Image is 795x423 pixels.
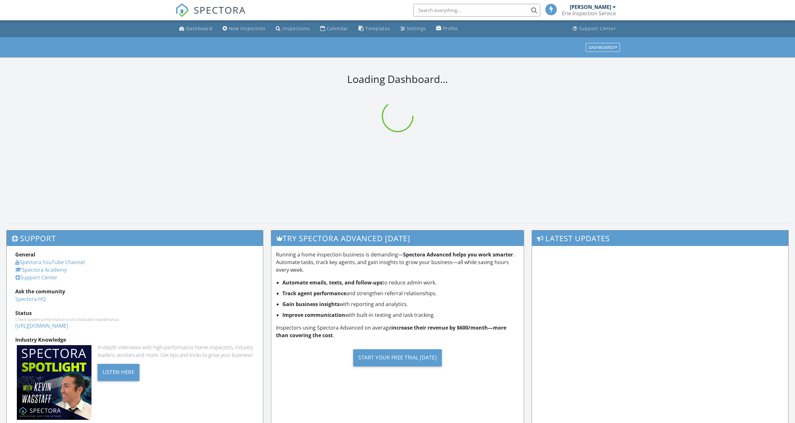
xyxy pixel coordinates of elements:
img: Spectoraspolightmain [17,345,91,420]
a: Company Profile [434,23,461,35]
a: Dashboard [177,23,215,35]
div: Status [15,309,254,317]
strong: Improve communication [282,311,345,318]
strong: General [15,251,35,258]
a: [URL][DOMAIN_NAME] [15,322,68,329]
div: Erie Inspection Service [562,10,616,17]
div: Support Center [579,25,616,31]
img: The Best Home Inspection Software - Spectora [175,3,189,17]
a: New Inspection [220,23,268,35]
strong: Automate emails, texts, and follow-ups [282,279,382,286]
div: Inspections [282,25,310,31]
div: In-depth interviews with high-performance home inspectors, industry leaders, vendors and more. Ge... [98,344,254,359]
p: Running a home inspection business is demanding— . Automate tasks, track key agents, and gain ins... [276,251,519,274]
div: Check system performance and scheduled maintenance. [15,317,254,322]
div: Listen Here [98,364,140,381]
a: Support Center [570,23,619,35]
p: Inspectors using Spectora Advanced on average . [276,324,519,339]
a: Spectora YouTube Channel [15,259,85,266]
li: to reduce admin work. [282,279,519,286]
a: Support Center [15,274,57,281]
div: Dashboards [589,45,617,50]
li: and strengthen referral relationships. [282,290,519,297]
li: with built-in texting and task tracking. [282,311,519,319]
a: Inspections [273,23,313,35]
div: [PERSON_NAME] [570,4,611,10]
input: Search everything... [413,4,540,17]
div: Calendar [327,25,348,31]
strong: Spectora Advanced helps you work smarter [403,251,513,258]
a: Spectora Academy [15,266,67,273]
div: Start Your Free Trial [DATE] [353,349,442,366]
li: with reporting and analytics. [282,300,519,308]
strong: Track agent performance [282,290,346,297]
a: Calendar [318,23,351,35]
div: Profile [443,25,458,31]
a: Listen Here [98,368,140,375]
div: Dashboard [186,25,212,31]
a: SPECTORA [175,9,246,22]
strong: Gain business insights [282,301,340,308]
h3: Latest Updates [532,230,788,246]
div: New Inspection [229,25,266,31]
div: Settings [407,25,426,31]
a: Start Your Free Trial [DATE] [276,344,519,371]
span: SPECTORA [194,3,246,17]
button: Dashboards [586,43,620,52]
div: Industry Knowledge [15,336,254,344]
a: Settings [398,23,428,35]
h3: Support [7,230,263,246]
div: Ask the community [15,288,254,295]
a: Spectora HQ [15,296,46,303]
strong: increase their revenue by $600/month—more than covering the cost [276,324,506,339]
a: Templates [356,23,393,35]
div: Templates [366,25,390,31]
h3: Try spectora advanced [DATE] [271,230,524,246]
